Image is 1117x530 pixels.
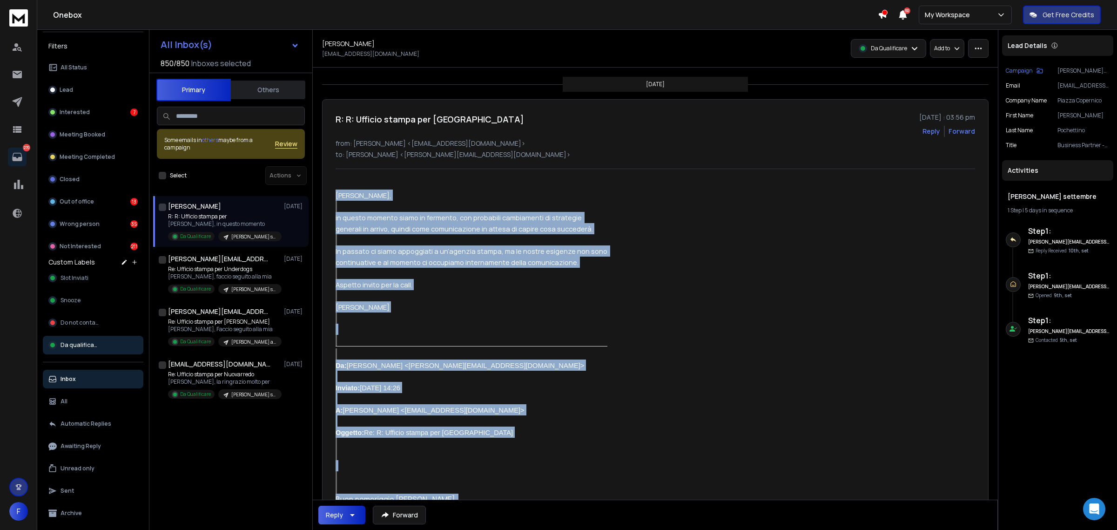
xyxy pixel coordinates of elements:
p: [DATE] [284,255,305,263]
div: 13 [130,198,138,205]
div: Forward [949,127,975,136]
h6: Step 1 : [1028,315,1110,326]
p: [PERSON_NAME] [1057,112,1110,119]
p: Re: Ufficio stampa per Underdogs [168,265,280,273]
button: All Inbox(s) [153,35,307,54]
p: [PERSON_NAME] agosto [231,339,276,346]
p: Awaiting Reply [61,442,101,450]
button: Inbox [43,370,143,388]
button: Reply [318,506,365,524]
div: 211 [130,243,138,250]
p: All Status [61,64,87,71]
p: to: [PERSON_NAME] <[PERSON_NAME][EMAIL_ADDRESS][DOMAIN_NAME]> [336,150,975,159]
button: F [9,502,28,521]
b: Oggetto: [336,429,364,436]
p: Get Free Credits [1043,10,1094,20]
span: others [202,136,218,144]
button: Meeting Completed [43,148,143,166]
span: in questo momento siamo in fermento, con probabili cambiamenti di strategie generali in arrivo, q... [336,213,593,233]
h1: All Inbox(s) [161,40,212,49]
p: Inbox [61,375,76,383]
button: Archive [43,504,143,523]
div: | [1008,207,1108,214]
button: Meeting Booked [43,125,143,144]
a: 270 [8,148,27,166]
button: Others [231,80,305,100]
p: Not Interested [60,243,101,250]
p: Wrong person [60,220,100,228]
h1: [PERSON_NAME] [322,39,375,48]
h6: [PERSON_NAME][EMAIL_ADDRESS][DOMAIN_NAME] [1028,328,1110,335]
p: Meeting Booked [60,131,105,138]
button: Unread only [43,459,143,478]
span: [PERSON_NAME], [336,190,391,200]
p: Out of office [60,198,94,205]
label: Select [170,172,187,179]
button: Reply [922,127,940,136]
span: 5th, set [1060,337,1077,343]
p: [DATE] [284,203,305,210]
p: 270 [23,144,30,151]
p: Pochettino [1057,127,1110,134]
span: In passato ci siamo appoggiati a un’agenzia stampa, ma le nostre esigenze non sono continuative e... [336,246,609,267]
button: Da qualificare [43,336,143,354]
p: [DATE] : 03:56 pm [919,113,975,122]
span: 1 Step [1008,206,1022,214]
span: Do not contact [61,319,101,326]
button: Out of office13 [43,192,143,211]
h6: Step 1 : [1028,270,1110,281]
span: Snooze [61,297,81,304]
h1: Onebox [53,9,878,20]
p: Automatic Replies [61,420,111,428]
p: [EMAIL_ADDRESS][DOMAIN_NAME] [322,50,419,58]
p: title [1006,142,1016,149]
p: [EMAIL_ADDRESS][DOMAIN_NAME] [1057,82,1110,89]
p: Da Qualificare [180,338,211,345]
span: Aspetto invito per la call. [336,280,412,289]
p: Lead [60,86,73,94]
span: [PERSON_NAME] <[PERSON_NAME][EMAIL_ADDRESS][DOMAIN_NAME]> [DATE] 14:26 [PERSON_NAME] <[EMAIL_ADDR... [336,362,584,436]
div: Open Intercom Messenger [1083,498,1105,520]
button: Not Interested211 [43,237,143,256]
button: All Status [43,58,143,77]
p: Re: Ufficio stampa per [PERSON_NAME] [168,318,280,326]
p: [PERSON_NAME], in questo momento [168,220,280,228]
p: Da Qualificare [871,45,907,52]
div: Some emails in maybe from a campaign [164,136,275,151]
h6: [PERSON_NAME][EMAIL_ADDRESS][DOMAIN_NAME] [1028,283,1110,290]
button: Slot Inviati [43,269,143,287]
p: Piazza Copernico [1057,97,1110,104]
p: [DATE] [284,360,305,368]
span: Da qualificare [61,341,100,349]
p: [PERSON_NAME] settembre [231,233,276,240]
p: Interested [60,109,90,116]
p: Unread only [61,465,94,472]
span: Slot Inviati [61,274,88,282]
p: All [61,398,67,405]
p: from: [PERSON_NAME] <[EMAIL_ADDRESS][DOMAIN_NAME]> [336,139,975,148]
p: Company Name [1006,97,1047,104]
img: logo [9,9,28,27]
p: Meeting Completed [60,153,115,161]
p: Da Qualificare [180,391,211,398]
button: Sent [43,482,143,500]
h1: [PERSON_NAME][EMAIL_ADDRESS][DOMAIN_NAME] [168,254,270,264]
button: Awaiting Reply [43,437,143,455]
h1: [PERSON_NAME] settembre [1008,192,1108,201]
p: [PERSON_NAME], faccio seguito alla mia [168,273,280,280]
p: Business Partner - Responsabile Marketing e Comunicazione [1057,142,1110,149]
p: [DATE] [646,81,665,88]
button: Campaign [1006,67,1043,75]
h6: [PERSON_NAME][EMAIL_ADDRESS][DOMAIN_NAME] [1028,238,1110,245]
button: Closed [43,170,143,189]
span: [PERSON_NAME] [336,302,390,312]
p: [DATE] [284,308,305,315]
button: Primary [156,79,231,101]
div: 7 [130,109,138,116]
div: Reply [326,510,343,520]
p: Closed [60,176,80,183]
span: Review [275,139,297,149]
